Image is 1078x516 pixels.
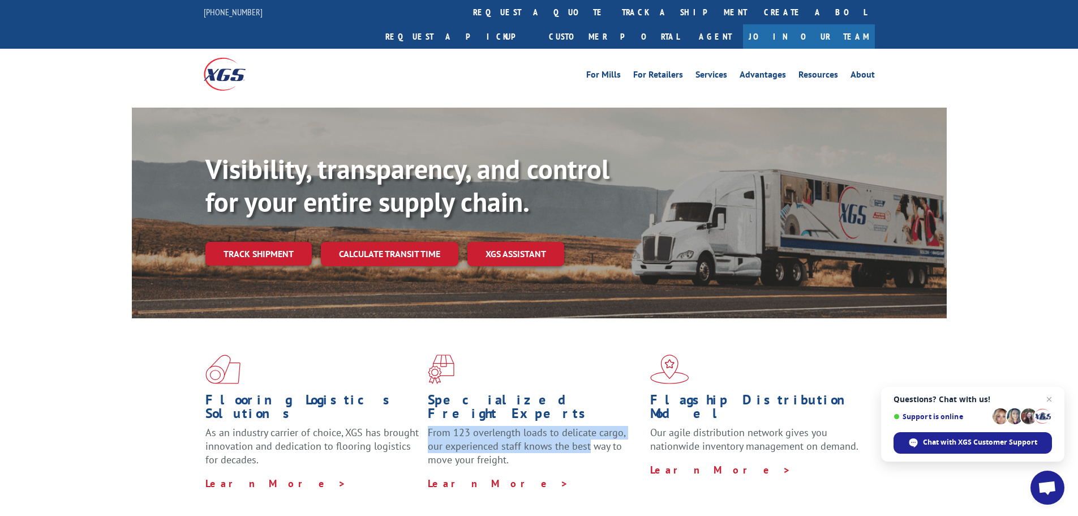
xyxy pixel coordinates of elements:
b: Visibility, transparency, and control for your entire supply chain. [205,151,609,219]
a: Agent [688,24,743,49]
a: About [851,70,875,83]
span: As an industry carrier of choice, XGS has brought innovation and dedication to flooring logistics... [205,426,419,466]
h1: Flooring Logistics Solutions [205,393,419,426]
span: Chat with XGS Customer Support [894,432,1052,454]
a: Customer Portal [540,24,688,49]
a: For Mills [586,70,621,83]
a: Advantages [740,70,786,83]
a: Learn More > [650,463,791,476]
a: Resources [798,70,838,83]
span: Questions? Chat with us! [894,395,1052,404]
a: Calculate transit time [321,242,458,266]
h1: Flagship Distribution Model [650,393,864,426]
a: For Retailers [633,70,683,83]
a: XGS ASSISTANT [467,242,564,266]
span: Support is online [894,412,989,421]
img: xgs-icon-total-supply-chain-intelligence-red [205,355,240,384]
img: xgs-icon-focused-on-flooring-red [428,355,454,384]
h1: Specialized Freight Experts [428,393,642,426]
a: [PHONE_NUMBER] [204,6,263,18]
span: Our agile distribution network gives you nationwide inventory management on demand. [650,426,858,453]
p: From 123 overlength loads to delicate cargo, our experienced staff knows the best way to move you... [428,426,642,476]
a: Learn More > [205,477,346,490]
a: Join Our Team [743,24,875,49]
span: Chat with XGS Customer Support [923,437,1037,447]
a: Track shipment [205,242,312,266]
a: Request a pickup [377,24,540,49]
a: Learn More > [428,477,569,490]
a: Services [695,70,727,83]
img: xgs-icon-flagship-distribution-model-red [650,355,689,384]
a: Open chat [1030,471,1064,505]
